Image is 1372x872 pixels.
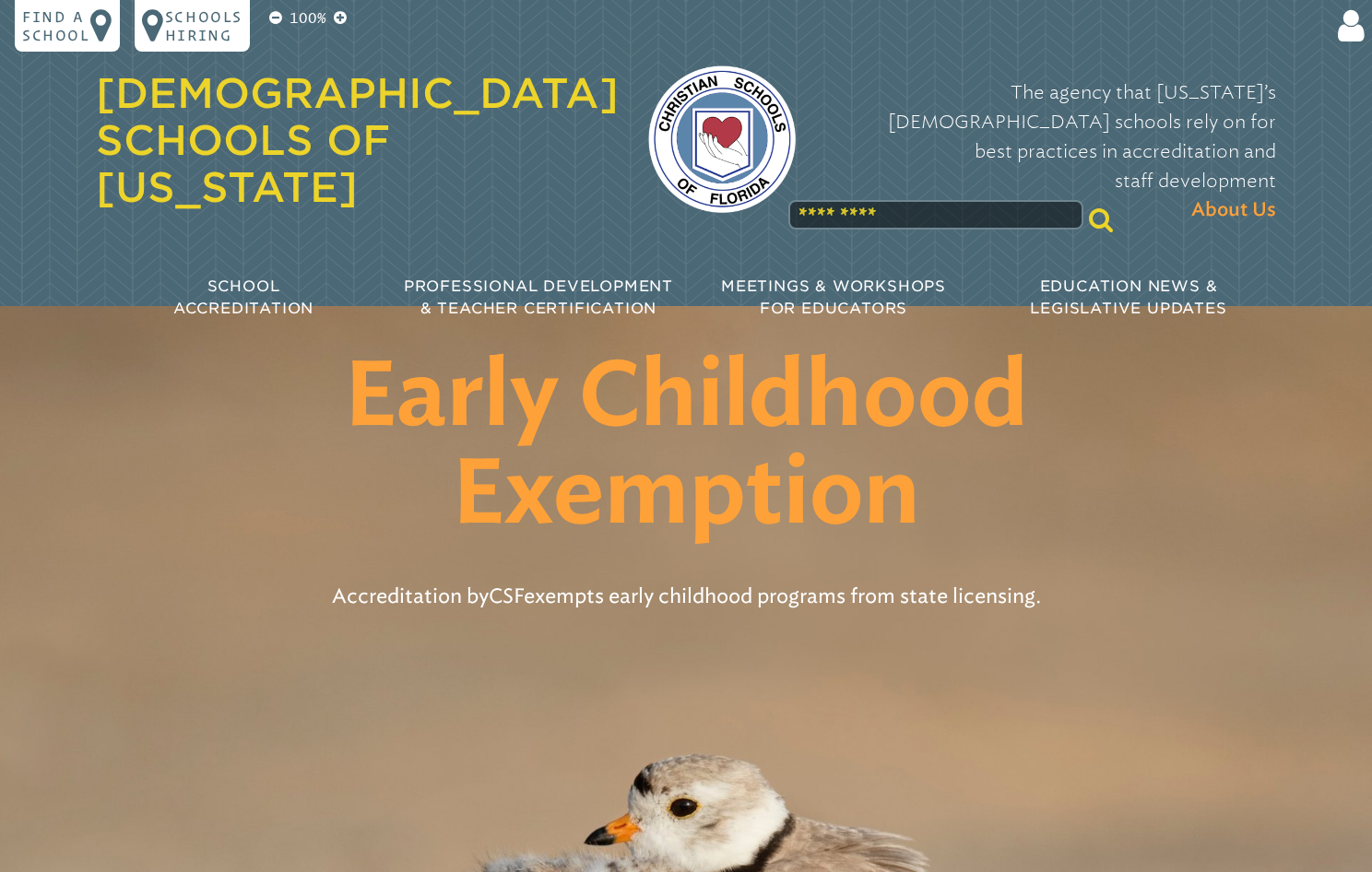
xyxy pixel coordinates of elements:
p: The agency that [US_STATE]’s [DEMOGRAPHIC_DATA] schools rely on for best practices in accreditati... [825,77,1276,225]
p: Accreditation by exempts early childhood programs from state licensing. [284,574,1088,619]
a: [DEMOGRAPHIC_DATA] Schools of [US_STATE] [96,69,619,211]
span: School Accreditation [173,277,313,317]
span: Professional Development & Teacher Certification [404,277,673,317]
img: csf-logo-web-colors.png [648,65,796,213]
span: Education News & Legislative Updates [1030,277,1226,317]
span: CSF [489,583,524,608]
p: Find a school [22,7,90,44]
h1: Early Childhood Exemption [212,350,1160,545]
span: Meetings & Workshops for Educators [721,277,946,317]
span: About Us [1191,195,1276,225]
p: Schools Hiring [165,7,242,44]
p: 100% [286,7,330,29]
